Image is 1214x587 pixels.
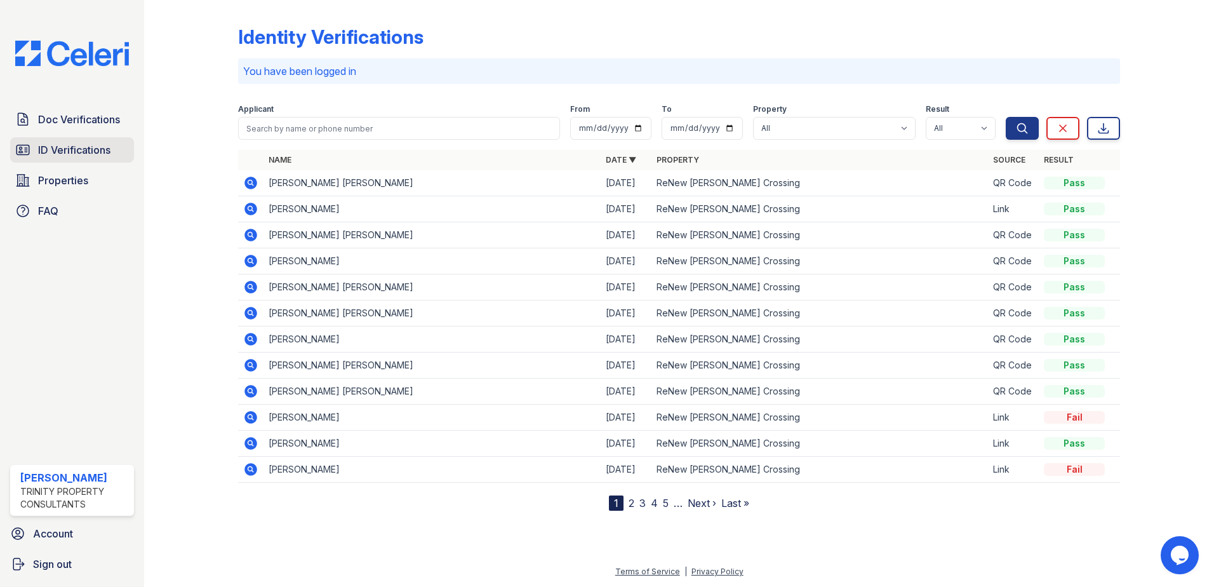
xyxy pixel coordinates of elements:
[657,155,699,165] a: Property
[988,274,1039,300] td: QR Code
[651,379,989,405] td: ReNew [PERSON_NAME] Crossing
[601,248,651,274] td: [DATE]
[651,431,989,457] td: ReNew [PERSON_NAME] Crossing
[1044,229,1105,241] div: Pass
[601,170,651,196] td: [DATE]
[988,196,1039,222] td: Link
[988,457,1039,483] td: Link
[988,222,1039,248] td: QR Code
[263,457,601,483] td: [PERSON_NAME]
[5,41,139,66] img: CE_Logo_Blue-a8612792a0a2168367f1c8372b55b34899dd931a85d93a1a3d3e32e68fde9ad4.png
[615,567,680,576] a: Terms of Service
[1044,203,1105,215] div: Pass
[988,353,1039,379] td: QR Code
[10,137,134,163] a: ID Verifications
[651,222,989,248] td: ReNew [PERSON_NAME] Crossing
[263,379,601,405] td: [PERSON_NAME] [PERSON_NAME]
[33,526,73,541] span: Account
[662,104,672,114] label: To
[38,203,58,219] span: FAQ
[1044,411,1105,424] div: Fail
[570,104,590,114] label: From
[753,104,787,114] label: Property
[988,300,1039,327] td: QR Code
[988,327,1039,353] td: QR Code
[38,112,120,127] span: Doc Verifications
[651,457,989,483] td: ReNew [PERSON_NAME] Crossing
[651,353,989,379] td: ReNew [PERSON_NAME] Crossing
[20,485,129,511] div: Trinity Property Consultants
[601,300,651,327] td: [DATE]
[1044,281,1105,293] div: Pass
[651,170,989,196] td: ReNew [PERSON_NAME] Crossing
[651,248,989,274] td: ReNew [PERSON_NAME] Crossing
[684,567,687,576] div: |
[10,168,134,193] a: Properties
[688,497,716,509] a: Next ›
[601,274,651,300] td: [DATE]
[20,470,129,485] div: [PERSON_NAME]
[663,497,669,509] a: 5
[1044,437,1105,450] div: Pass
[651,405,989,431] td: ReNew [PERSON_NAME] Crossing
[601,405,651,431] td: [DATE]
[651,300,989,327] td: ReNew [PERSON_NAME] Crossing
[988,248,1039,274] td: QR Code
[601,431,651,457] td: [DATE]
[5,551,139,577] a: Sign out
[993,155,1025,165] a: Source
[651,196,989,222] td: ReNew [PERSON_NAME] Crossing
[238,117,560,140] input: Search by name or phone number
[926,104,949,114] label: Result
[639,497,646,509] a: 3
[263,222,601,248] td: [PERSON_NAME] [PERSON_NAME]
[38,173,88,188] span: Properties
[1044,307,1105,320] div: Pass
[601,457,651,483] td: [DATE]
[1044,255,1105,267] div: Pass
[606,155,636,165] a: Date ▼
[269,155,291,165] a: Name
[243,64,1115,79] p: You have been logged in
[601,196,651,222] td: [DATE]
[1161,536,1201,574] iframe: chat widget
[33,557,72,572] span: Sign out
[988,379,1039,405] td: QR Code
[5,521,139,546] a: Account
[1044,155,1074,165] a: Result
[1044,463,1105,476] div: Fail
[629,497,634,509] a: 2
[674,496,683,511] span: …
[263,300,601,327] td: [PERSON_NAME] [PERSON_NAME]
[263,405,601,431] td: [PERSON_NAME]
[651,274,989,300] td: ReNew [PERSON_NAME] Crossing
[263,327,601,353] td: [PERSON_NAME]
[263,196,601,222] td: [PERSON_NAME]
[263,431,601,457] td: [PERSON_NAME]
[238,104,274,114] label: Applicant
[651,497,658,509] a: 4
[263,274,601,300] td: [PERSON_NAME] [PERSON_NAME]
[38,142,110,158] span: ID Verifications
[263,170,601,196] td: [PERSON_NAME] [PERSON_NAME]
[988,170,1039,196] td: QR Code
[609,496,624,511] div: 1
[263,353,601,379] td: [PERSON_NAME] [PERSON_NAME]
[988,431,1039,457] td: Link
[601,379,651,405] td: [DATE]
[721,497,749,509] a: Last »
[263,248,601,274] td: [PERSON_NAME]
[691,567,744,576] a: Privacy Policy
[601,327,651,353] td: [DATE]
[238,25,424,48] div: Identity Verifications
[10,198,134,224] a: FAQ
[1044,359,1105,372] div: Pass
[1044,177,1105,189] div: Pass
[10,107,134,132] a: Doc Verifications
[651,327,989,353] td: ReNew [PERSON_NAME] Crossing
[1044,333,1105,346] div: Pass
[988,405,1039,431] td: Link
[1044,385,1105,398] div: Pass
[601,353,651,379] td: [DATE]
